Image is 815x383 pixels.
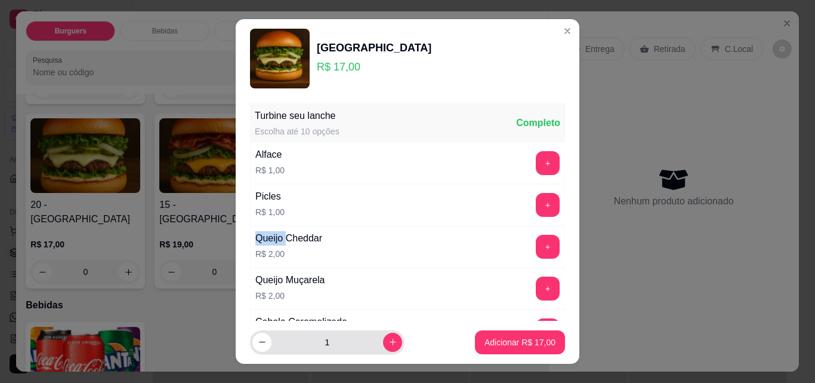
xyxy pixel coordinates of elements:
[252,333,271,352] button: decrease-product-quantity
[536,318,560,342] button: add
[475,330,565,354] button: Adicionar R$ 17,00
[516,116,560,130] div: Completo
[255,231,322,246] div: Queijo Cheddar
[536,277,560,301] button: add
[255,109,339,123] div: Turbine seu lanche
[255,125,339,137] div: Escolha até 10 opções
[383,333,402,352] button: increase-product-quantity
[250,29,310,88] img: product-image
[255,164,285,176] p: R$ 1,00
[255,273,325,287] div: Queijo Muçarela
[255,315,347,329] div: Cebola Caramelizada
[484,336,555,348] p: Adicionar R$ 17,00
[255,290,325,302] p: R$ 2,00
[536,193,560,217] button: add
[536,151,560,175] button: add
[255,148,285,162] div: Alface
[255,206,285,218] p: R$ 1,00
[317,59,431,75] p: R$ 17,00
[317,39,431,56] div: [GEOGRAPHIC_DATA]
[536,235,560,259] button: add
[255,189,285,204] div: Picles
[255,248,322,260] p: R$ 2,00
[558,22,577,41] button: Close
